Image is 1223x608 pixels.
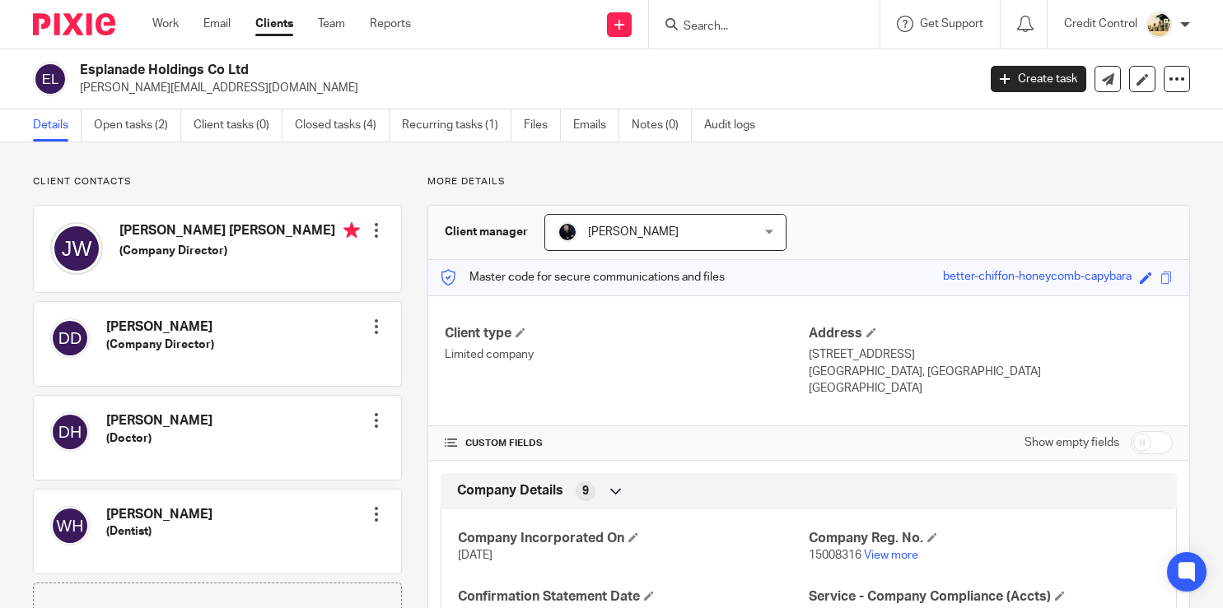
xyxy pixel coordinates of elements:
[558,222,577,242] img: Headshots%20accounting4everything_Poppy%20Jakes%20Photography-2203.jpg
[809,346,1173,363] p: [STREET_ADDRESS]
[458,530,809,547] h4: Company Incorporated On
[255,16,293,32] a: Clients
[991,66,1086,92] a: Create task
[1025,434,1119,451] label: Show empty fields
[809,325,1173,342] h4: Address
[106,506,212,523] h4: [PERSON_NAME]
[152,16,179,32] a: Work
[106,412,212,429] h4: [PERSON_NAME]
[441,269,725,285] p: Master code for secure communications and files
[1064,16,1137,32] p: Credit Control
[106,430,212,447] h5: (Doctor)
[427,175,1190,188] p: More details
[943,268,1132,287] div: better-chiffon-honeycomb-capybara
[588,226,679,238] span: [PERSON_NAME]
[106,318,214,336] h4: [PERSON_NAME]
[809,380,1173,397] p: [GEOGRAPHIC_DATA]
[94,109,181,142] a: Open tasks (2)
[1146,12,1172,38] img: 1000002134.jpg
[295,109,390,142] a: Closed tasks (4)
[33,62,68,96] img: svg%3E
[80,62,789,79] h2: Esplanade Holdings Co Ltd
[445,325,809,342] h4: Client type
[343,222,360,239] i: Primary
[704,109,768,142] a: Audit logs
[457,482,563,499] span: Company Details
[119,222,360,243] h4: [PERSON_NAME] [PERSON_NAME]
[203,16,231,32] a: Email
[524,109,561,142] a: Files
[809,550,861,561] span: 15008316
[370,16,411,32] a: Reports
[50,412,90,452] img: svg%3E
[458,588,809,606] h4: Confirmation Statement Date
[632,109,692,142] a: Notes (0)
[864,550,918,561] a: View more
[682,20,830,35] input: Search
[106,523,212,540] h5: (Dentist)
[809,530,1160,547] h4: Company Reg. No.
[445,224,528,240] h3: Client manager
[119,243,360,259] h5: (Company Director)
[582,483,589,499] span: 9
[920,18,983,30] span: Get Support
[318,16,345,32] a: Team
[33,13,115,35] img: Pixie
[33,109,82,142] a: Details
[809,588,1160,606] h4: Service - Company Compliance (Accts)
[809,364,1173,380] p: [GEOGRAPHIC_DATA], [GEOGRAPHIC_DATA]
[50,222,103,275] img: svg%3E
[80,80,966,96] p: [PERSON_NAME][EMAIL_ADDRESS][DOMAIN_NAME]
[445,437,809,450] h4: CUSTOM FIELDS
[50,318,90,358] img: svg%3E
[445,346,809,363] p: Limited company
[573,109,619,142] a: Emails
[402,109,511,142] a: Recurring tasks (1)
[106,336,214,353] h5: (Company Director)
[33,175,402,188] p: Client contacts
[50,506,90,545] img: svg%3E
[458,550,492,561] span: [DATE]
[194,109,282,142] a: Client tasks (0)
